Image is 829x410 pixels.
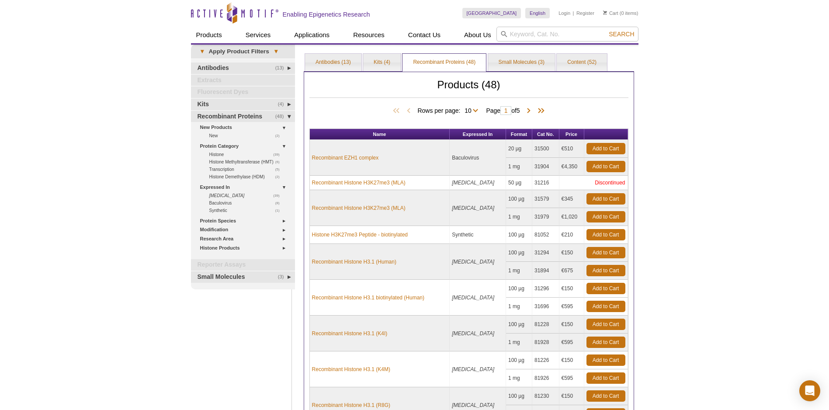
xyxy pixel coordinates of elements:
h2: Enabling Epigenetics Research [283,10,370,18]
span: (48) [275,111,289,122]
td: 81052 [532,226,559,244]
td: €595 [559,369,584,387]
a: Protein Species [200,216,290,226]
a: Add to Cart [586,247,625,258]
a: (2)New [209,132,284,139]
i: [MEDICAL_DATA] [452,366,494,372]
a: Resources [348,27,390,43]
img: Your Cart [603,10,607,15]
td: Synthetic [450,226,506,244]
a: Add to Cart [586,319,625,330]
td: 100 µg [506,280,532,298]
a: (39) [MEDICAL_DATA] [209,192,284,199]
td: 1 mg [506,158,532,176]
a: Small Molecules (3) [488,54,555,71]
td: 100 µg [506,244,532,262]
td: 81230 [532,387,559,405]
td: 81226 [532,351,559,369]
a: Fluorescent Dyes [191,87,295,98]
a: Add to Cart [586,354,625,366]
a: (6)Histone Methyltransferase (HMT) [209,158,284,166]
th: Expressed In [450,129,506,140]
td: 1 mg [506,208,532,226]
td: €150 [559,387,584,405]
th: Name [310,129,450,140]
td: Discontinued [559,176,628,190]
a: Reporter Assays [191,259,295,271]
a: Contact Us [403,27,446,43]
a: Add to Cart [586,211,625,222]
td: 100 µg [506,351,532,369]
span: Search [609,31,634,38]
td: 100 µg [506,316,532,334]
i: [MEDICAL_DATA] [452,259,494,265]
td: 50 µg [506,176,532,190]
span: (5) [275,166,284,173]
a: Add to Cart [586,283,625,294]
a: Add to Cart [586,337,625,348]
a: Recombinant Histone H3K27me3 (MLA) [312,179,406,187]
a: (3)Small Molecules [191,271,295,283]
td: €150 [559,316,584,334]
td: 81928 [532,334,559,351]
i: [MEDICAL_DATA] [209,193,245,198]
a: Recombinant Histone H3.1 biotinylated (Human) [312,294,424,302]
span: First Page [391,107,404,115]
a: Protein Category [200,142,290,151]
a: [GEOGRAPHIC_DATA] [462,8,521,18]
i: [MEDICAL_DATA] [452,295,494,301]
span: (4) [278,99,289,110]
td: 31500 [532,140,559,158]
th: Cat No. [532,129,559,140]
input: Keyword, Cat. No. [496,27,638,42]
td: 31294 [532,244,559,262]
td: €345 [559,190,584,208]
a: Recombinant Histone H3.1 (R8G) [312,401,390,409]
a: Extracts [191,75,295,86]
i: [MEDICAL_DATA] [452,330,494,337]
a: Recombinant Histone H3K27me3 (MLA) [312,204,406,212]
td: 1 mg [506,298,532,316]
td: 31579 [532,190,559,208]
a: ▾Apply Product Filters▾ [191,45,295,59]
a: Add to Cart [586,265,625,276]
td: €1,020 [559,208,584,226]
a: Recombinant Histone H3.1 (Human) [312,258,396,266]
a: Recombinant EZH1 complex [312,154,379,162]
a: About Us [459,27,496,43]
a: English [525,8,550,18]
span: (6) [275,158,284,166]
td: 20 µg [506,140,532,158]
td: 1 mg [506,334,532,351]
td: 31696 [532,298,559,316]
td: €150 [559,244,584,262]
a: (8)Baculovirus [209,199,284,207]
span: Rows per page: [417,106,482,115]
td: 31894 [532,262,559,280]
span: ▾ [269,48,283,56]
td: €150 [559,351,584,369]
a: Add to Cart [586,229,625,240]
i: [MEDICAL_DATA] [452,180,494,186]
span: (2) [275,132,284,139]
a: Recombinant Proteins (48) [402,54,486,71]
span: (3) [278,271,289,283]
td: €675 [559,262,584,280]
a: Applications [289,27,335,43]
a: Recombinant Histone H3.1 (K4M) [312,365,390,373]
span: Previous Page [404,107,413,115]
td: €150 [559,280,584,298]
a: Add to Cart [586,390,625,402]
td: 1 mg [506,262,532,280]
h2: Products (48) [309,81,628,98]
a: Add to Cart [586,193,625,205]
a: Histone Products [200,243,290,253]
td: €4,350 [559,158,584,176]
td: €595 [559,298,584,316]
a: Expressed In [200,183,290,192]
a: (4)Kits [191,99,295,110]
i: [MEDICAL_DATA] [452,402,494,408]
td: 81228 [532,316,559,334]
a: Add to Cart [586,161,625,172]
td: €210 [559,226,584,244]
